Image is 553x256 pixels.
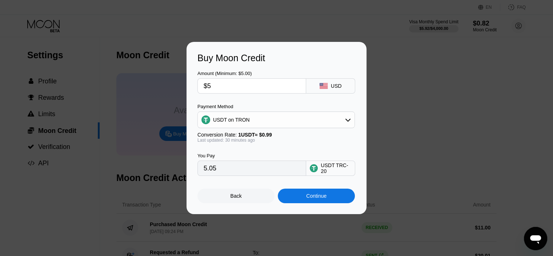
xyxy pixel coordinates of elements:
div: Buy Moon Credit [197,53,356,63]
div: You Pay [197,153,306,158]
div: Last updated: 30 minutes ago [197,138,355,143]
div: Back [197,189,275,203]
div: USDT on TRON [213,117,250,123]
div: USD [331,83,342,89]
input: $0.00 [204,79,300,93]
div: USDT TRC-20 [321,162,351,174]
div: Continue [306,193,326,199]
span: 1 USDT ≈ $0.99 [238,132,272,138]
div: Amount (Minimum: $5.00) [197,71,306,76]
div: Back [231,193,242,199]
iframe: Mesajlaşma penceresini başlatma düğmesi [524,227,547,250]
div: Continue [278,189,355,203]
div: Conversion Rate: [197,132,355,138]
div: USDT on TRON [198,113,354,127]
div: Payment Method [197,104,355,109]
